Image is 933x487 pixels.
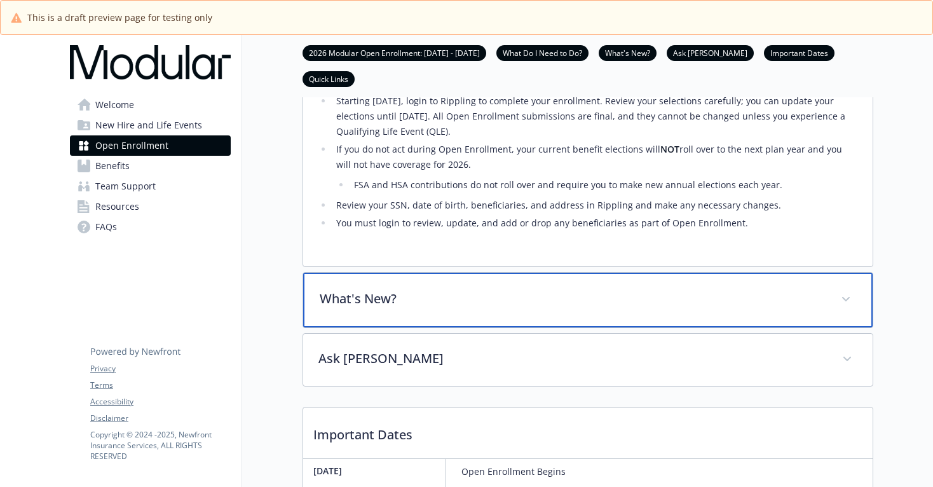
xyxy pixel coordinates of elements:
[599,46,657,58] a: What's New?
[90,363,230,374] a: Privacy
[496,46,589,58] a: What Do I Need to Do?
[303,72,355,85] a: Quick Links
[332,93,857,139] li: Starting [DATE], login to Rippling to complete your enrollment. Review your selections carefully;...
[95,135,168,156] span: Open Enrollment
[95,95,134,115] span: Welcome
[332,198,857,213] li: Review your SSN, date of birth, beneficiaries, and address in Rippling and make any necessary cha...
[95,196,139,217] span: Resources
[313,464,440,477] p: [DATE]
[27,11,212,24] span: This is a draft preview page for testing only
[90,429,230,462] p: Copyright © 2024 - 2025 , Newfront Insurance Services, ALL RIGHTS RESERVED
[95,217,117,237] span: FAQs
[332,216,857,231] li: You must login to review, update, and add or drop any beneficiaries as part of Open Enrollment.
[95,156,130,176] span: Benefits
[303,334,873,386] div: Ask [PERSON_NAME]
[350,177,857,193] li: FSA and HSA contributions do not roll over and require you to make new annual elections each year.
[303,46,486,58] a: 2026 Modular Open Enrollment: [DATE] - [DATE]
[303,273,873,327] div: What's New?
[70,95,231,115] a: Welcome
[303,32,873,266] div: What Do I Need to Do?
[90,396,230,408] a: Accessibility
[303,408,873,455] p: Important Dates
[95,176,156,196] span: Team Support
[70,217,231,237] a: FAQs
[90,413,230,424] a: Disclaimer
[332,142,857,193] li: If you do not act during Open Enrollment, your current benefit elections will roll over to the ne...
[320,289,826,308] p: What's New?
[70,176,231,196] a: Team Support
[667,46,754,58] a: Ask [PERSON_NAME]
[461,464,566,479] p: Open Enrollment Begins
[70,156,231,176] a: Benefits
[70,135,231,156] a: Open Enrollment
[90,380,230,391] a: Terms
[318,349,827,368] p: Ask [PERSON_NAME]
[660,143,679,155] strong: NOT
[70,115,231,135] a: New Hire and Life Events
[95,115,202,135] span: New Hire and Life Events
[764,46,834,58] a: Important Dates
[70,196,231,217] a: Resources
